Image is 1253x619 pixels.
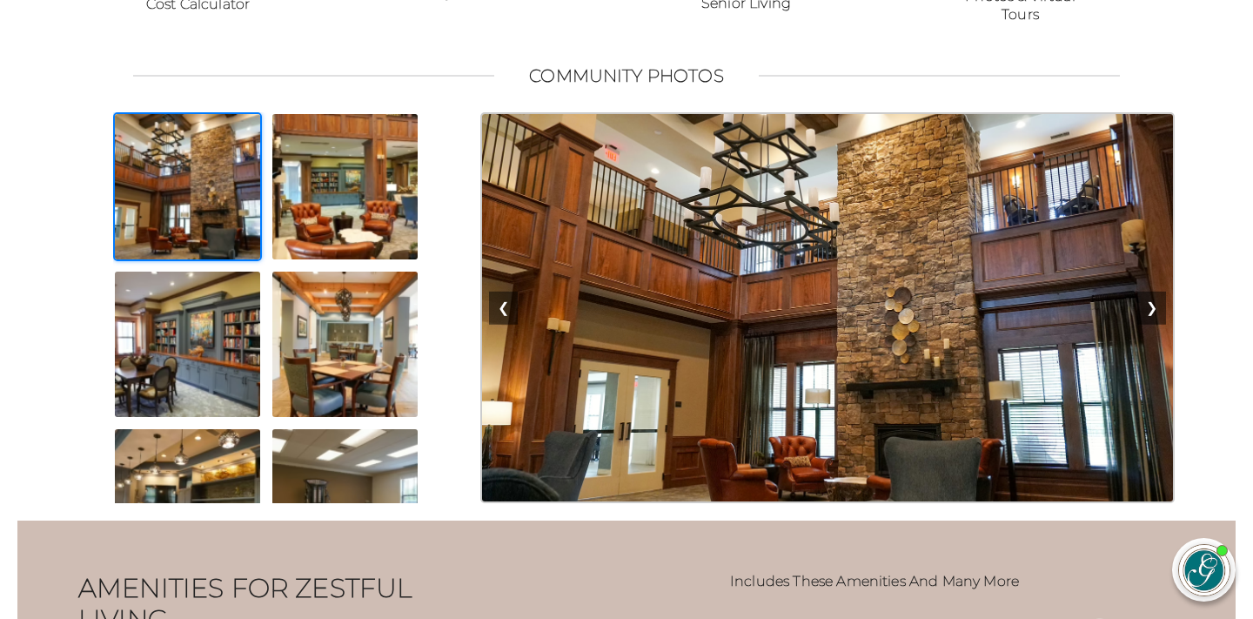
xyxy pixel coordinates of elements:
button: Previous Image [489,292,518,325]
h3: Includes These Amenities And Many More [574,573,1175,589]
h2: Community Photos [529,65,724,86]
iframe: iframe [908,151,1236,521]
img: avatar [1179,545,1230,595]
